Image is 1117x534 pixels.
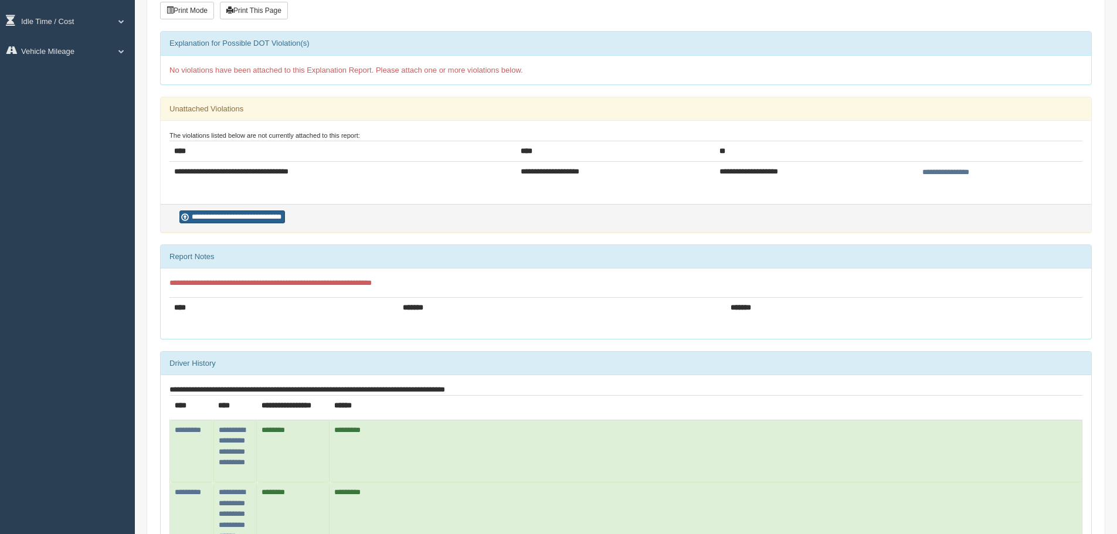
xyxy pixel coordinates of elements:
[220,2,288,19] button: Print This Page
[160,2,214,19] button: Print Mode
[169,66,523,74] span: No violations have been attached to this Explanation Report. Please attach one or more violations...
[161,32,1091,55] div: Explanation for Possible DOT Violation(s)
[161,245,1091,268] div: Report Notes
[169,132,360,139] small: The violations listed below are not currently attached to this report:
[161,97,1091,121] div: Unattached Violations
[161,352,1091,375] div: Driver History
